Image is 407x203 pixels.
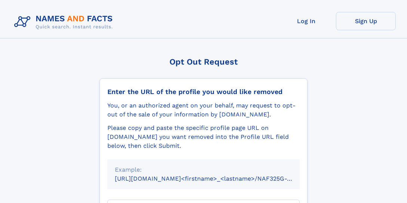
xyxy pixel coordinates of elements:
img: Logo Names and Facts [11,12,119,32]
div: Example: [115,165,292,174]
a: Log In [276,12,336,30]
div: You, or an authorized agent on your behalf, may request to opt-out of the sale of your informatio... [107,101,300,119]
div: Please copy and paste the specific profile page URL on [DOMAIN_NAME] you want removed into the Pr... [107,124,300,150]
a: Sign Up [336,12,396,30]
div: Enter the URL of the profile you would like removed [107,88,300,96]
div: Opt Out Request [100,57,307,66]
small: [URL][DOMAIN_NAME]<firstname>_<lastname>/NAF325G-xxxxxxxx [115,175,314,182]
